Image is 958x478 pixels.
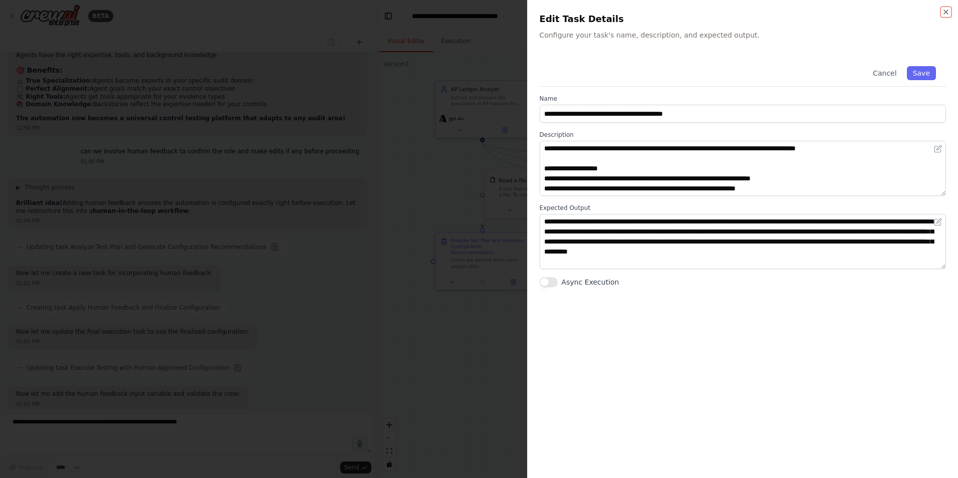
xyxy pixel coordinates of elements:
[907,66,936,80] button: Save
[562,277,619,287] label: Async Execution
[932,143,944,155] button: Open in editor
[540,131,946,139] label: Description
[867,66,902,80] button: Cancel
[540,30,946,40] p: Configure your task's name, description, and expected output.
[932,216,944,228] button: Open in editor
[540,12,946,26] h2: Edit Task Details
[540,95,946,103] label: Name
[540,204,946,212] label: Expected Output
